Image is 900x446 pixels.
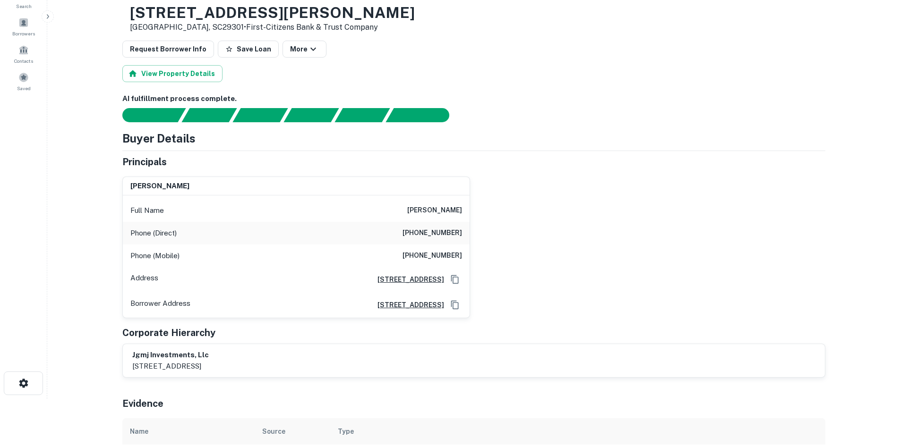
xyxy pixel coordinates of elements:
h5: Principals [122,155,167,169]
th: Source [255,418,330,445]
h4: Buyer Details [122,130,196,147]
h6: [PHONE_NUMBER] [403,250,462,261]
span: Contacts [14,57,33,65]
th: Name [122,418,255,445]
span: Borrowers [12,30,35,37]
div: Principals found, still searching for contact information. This may take time... [334,108,390,122]
div: Type [338,426,354,437]
a: [STREET_ADDRESS] [370,300,444,310]
h6: [PERSON_NAME] [130,181,189,192]
div: Sending borrower request to AI... [111,108,182,122]
h6: [PHONE_NUMBER] [403,227,462,239]
button: More [283,41,326,58]
button: View Property Details [122,65,223,82]
div: AI fulfillment process complete. [386,108,461,122]
a: Contacts [3,41,44,67]
p: Full Name [130,205,164,216]
div: Principals found, AI now looking for contact information... [283,108,339,122]
button: Copy Address [448,272,462,286]
div: Name [130,426,148,437]
h5: Corporate Hierarchy [122,326,215,340]
p: Borrower Address [130,298,190,312]
a: First-citizens Bank & Trust Company [246,23,378,32]
iframe: Chat Widget [853,370,900,416]
a: Saved [3,68,44,94]
div: Source [262,426,285,437]
span: Search [16,2,32,10]
button: Save Loan [218,41,279,58]
h6: jgmj investments, llc [132,350,209,361]
span: Saved [17,84,31,92]
h5: Evidence [122,396,163,411]
a: [STREET_ADDRESS] [370,274,444,285]
th: Type [330,418,767,445]
div: Documents found, AI parsing details... [232,108,288,122]
p: Phone (Direct) [130,227,177,239]
p: [GEOGRAPHIC_DATA], SC29301 • [130,22,415,33]
h6: [PERSON_NAME] [407,205,462,216]
p: Phone (Mobile) [130,250,180,261]
button: Copy Address [448,298,462,312]
h6: AI fulfillment process complete. [122,93,825,104]
h3: [STREET_ADDRESS][PERSON_NAME] [130,4,415,22]
p: [STREET_ADDRESS] [132,361,209,372]
a: Borrowers [3,14,44,39]
p: Address [130,272,158,286]
button: Request Borrower Info [122,41,214,58]
div: Your request is received and processing... [181,108,237,122]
